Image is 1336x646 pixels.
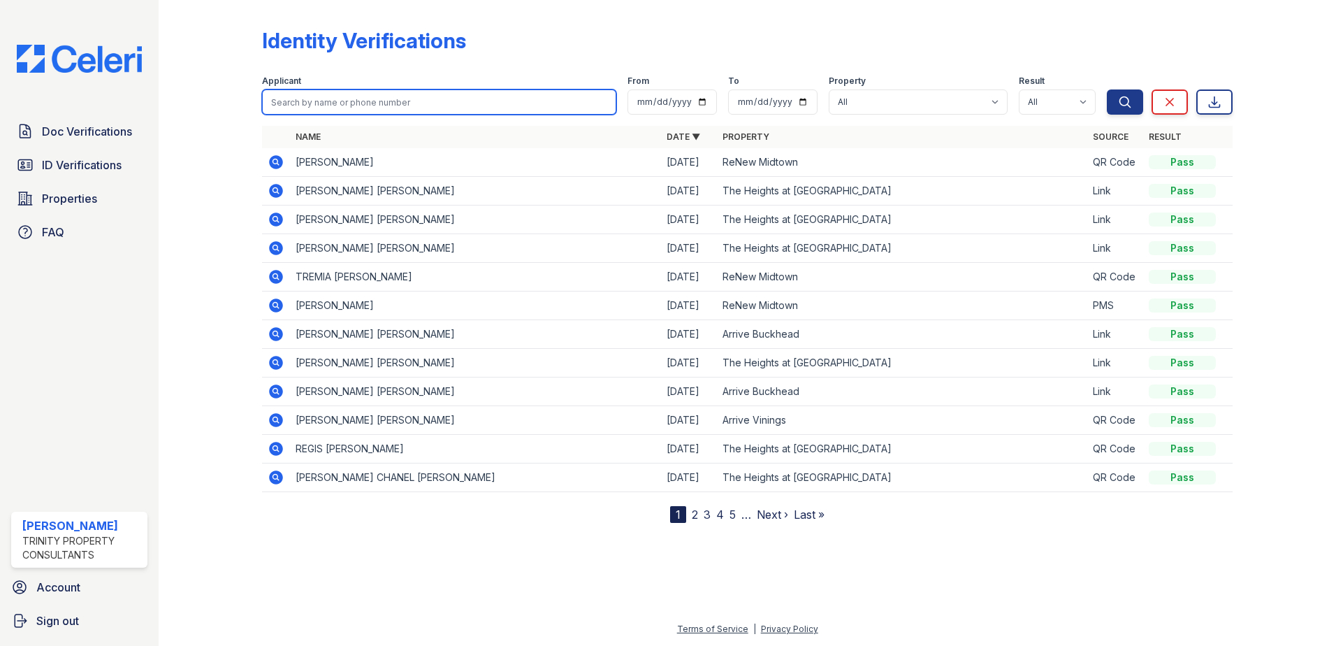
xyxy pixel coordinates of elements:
div: Identity Verifications [262,28,466,53]
div: Pass [1149,356,1216,370]
td: The Heights at [GEOGRAPHIC_DATA] [717,177,1088,206]
td: [PERSON_NAME] [PERSON_NAME] [290,177,661,206]
td: ReNew Midtown [717,148,1088,177]
td: Link [1087,320,1143,349]
a: Privacy Policy [761,624,818,634]
span: Properties [42,190,97,207]
a: Last » [794,508,825,522]
td: [PERSON_NAME] [PERSON_NAME] [290,234,661,263]
td: [DATE] [661,177,717,206]
div: Pass [1149,385,1216,399]
td: [DATE] [661,263,717,292]
a: Name [296,131,321,142]
label: Applicant [262,76,301,87]
div: Pass [1149,471,1216,484]
td: ReNew Midtown [717,292,1088,320]
a: 3 [704,508,711,522]
td: Link [1087,206,1143,234]
td: [PERSON_NAME] [PERSON_NAME] [290,406,661,435]
td: [DATE] [661,206,717,234]
td: [DATE] [661,292,717,320]
td: Link [1087,177,1143,206]
label: From [627,76,649,87]
div: Pass [1149,241,1216,255]
td: [PERSON_NAME] [PERSON_NAME] [290,206,661,234]
span: FAQ [42,224,64,241]
td: PMS [1087,292,1143,320]
td: QR Code [1087,435,1143,464]
div: Trinity Property Consultants [22,534,142,562]
td: QR Code [1087,406,1143,435]
a: Result [1149,131,1182,142]
a: FAQ [11,218,147,246]
label: To [728,76,739,87]
td: TREMIA [PERSON_NAME] [290,263,661,292]
span: Doc Verifications [42,123,132,140]
td: The Heights at [GEOGRAPHIC_DATA] [717,206,1088,234]
td: The Heights at [GEOGRAPHIC_DATA] [717,349,1088,378]
div: Pass [1149,299,1216,313]
td: QR Code [1087,148,1143,177]
a: Properties [11,185,147,213]
td: ReNew Midtown [717,263,1088,292]
div: Pass [1149,413,1216,427]
td: [PERSON_NAME] [290,148,661,177]
div: Pass [1149,213,1216,227]
td: The Heights at [GEOGRAPHIC_DATA] [717,234,1088,263]
td: Arrive Buckhead [717,378,1088,406]
div: Pass [1149,155,1216,169]
td: [DATE] [661,234,717,263]
a: 2 [692,508,698,522]
a: 5 [729,508,736,522]
input: Search by name or phone number [262,89,616,115]
td: [DATE] [661,406,717,435]
a: Source [1093,131,1128,142]
td: Link [1087,234,1143,263]
div: [PERSON_NAME] [22,517,142,534]
td: The Heights at [GEOGRAPHIC_DATA] [717,464,1088,492]
td: [DATE] [661,148,717,177]
td: [PERSON_NAME] [290,292,661,320]
div: Pass [1149,327,1216,341]
a: Account [6,573,153,601]
td: The Heights at [GEOGRAPHIC_DATA] [717,435,1088,464]
td: [DATE] [661,435,717,464]
td: QR Code [1087,263,1143,292]
td: [DATE] [661,320,717,349]
a: Date ▼ [667,131,700,142]
a: 4 [716,508,724,522]
span: ID Verifications [42,157,122,173]
td: Link [1087,349,1143,378]
label: Property [829,76,866,87]
a: Terms of Service [677,624,748,634]
td: Link [1087,378,1143,406]
span: Sign out [36,612,79,629]
a: Doc Verifications [11,117,147,145]
div: | [753,624,756,634]
td: [DATE] [661,464,717,492]
td: Arrive Buckhead [717,320,1088,349]
div: Pass [1149,442,1216,456]
td: Arrive Vinings [717,406,1088,435]
img: CE_Logo_Blue-a8612792a0a2168367f1c8372b55b34899dd931a85d93a1a3d3e32e68fde9ad4.png [6,45,153,73]
label: Result [1019,76,1045,87]
td: [PERSON_NAME] [PERSON_NAME] [290,378,661,406]
td: [DATE] [661,378,717,406]
td: [PERSON_NAME] [PERSON_NAME] [290,349,661,378]
td: [DATE] [661,349,717,378]
a: Sign out [6,607,153,635]
td: QR Code [1087,464,1143,492]
span: … [741,506,751,523]
div: Pass [1149,184,1216,198]
td: [PERSON_NAME] [PERSON_NAME] [290,320,661,349]
td: [PERSON_NAME] CHANEL [PERSON_NAME] [290,464,661,492]
span: Account [36,579,80,596]
a: Next › [757,508,788,522]
a: Property [723,131,769,142]
td: REGIS [PERSON_NAME] [290,435,661,464]
div: Pass [1149,270,1216,284]
div: 1 [670,506,686,523]
a: ID Verifications [11,151,147,179]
